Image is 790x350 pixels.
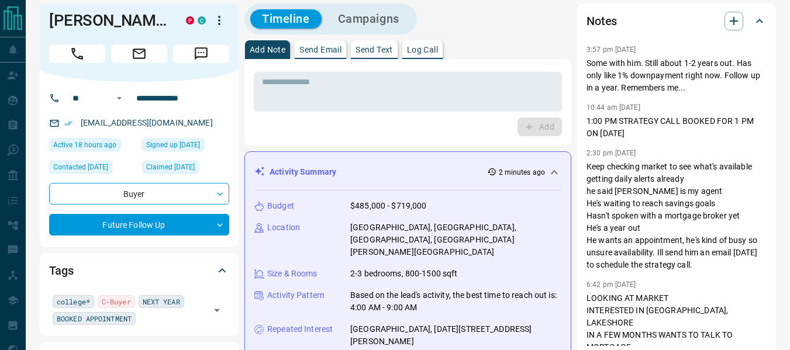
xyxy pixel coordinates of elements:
p: Keep checking market to see what's available getting daily alerts already he said [PERSON_NAME] i... [587,161,767,271]
h1: [PERSON_NAME] [49,11,168,30]
p: 2:30 pm [DATE] [587,149,636,157]
span: C-Buyer [102,296,131,307]
span: Claimed [DATE] [146,161,195,173]
p: 1:00 PM STRATEGY CALL BOOKED FOR 1 PM ON [DATE] [587,115,767,140]
div: Fri Oct 07 2022 [142,138,229,155]
span: Contacted [DATE] [53,161,108,173]
p: Repeated Interest [267,323,333,335]
span: Active 18 hours ago [53,139,116,151]
p: Log Call [407,46,438,54]
div: property.ca [186,16,194,25]
div: Fri Oct 07 2022 [142,161,229,177]
p: 2-3 bedrooms, 800-1500 sqft [350,268,458,280]
p: Send Text [356,46,393,54]
p: Add Note [250,46,285,54]
div: Buyer [49,183,229,205]
h2: Tags [49,261,73,280]
span: Message [173,44,229,63]
p: Budget [267,200,294,212]
p: [GEOGRAPHIC_DATA], [DATE][STREET_ADDRESS][PERSON_NAME] [350,323,561,348]
div: Activity Summary2 minutes ago [254,161,561,183]
div: condos.ca [198,16,206,25]
span: BOOKED APPOINTMENT [57,313,132,324]
div: Future Follow Up [49,214,229,235]
p: Send Email [299,46,341,54]
span: Signed up [DATE] [146,139,200,151]
p: Location [267,221,300,234]
button: Open [112,91,126,105]
p: $485,000 - $719,000 [350,200,427,212]
span: college* [57,296,90,307]
span: Email [111,44,167,63]
p: 2 minutes ago [499,167,545,178]
button: Timeline [250,9,322,29]
p: 3:57 pm [DATE] [587,46,636,54]
div: Tue Jul 08 2025 [49,161,136,177]
div: Mon Aug 11 2025 [49,138,136,155]
p: [GEOGRAPHIC_DATA], [GEOGRAPHIC_DATA], [GEOGRAPHIC_DATA], [GEOGRAPHIC_DATA][PERSON_NAME][GEOGRAPHI... [350,221,561,258]
h2: Notes [587,12,617,30]
p: Some with him. Still about 1-2 years out. Has only like 1% downpayment right now. Follow up in a ... [587,57,767,94]
p: Activity Summary [270,166,336,178]
p: 10:44 am [DATE] [587,103,640,112]
span: NEXT YEAR [143,296,180,307]
p: Based on the lead's activity, the best time to reach out is: 4:00 AM - 9:00 AM [350,289,561,314]
svg: Email Verified [64,119,73,127]
a: [EMAIL_ADDRESS][DOMAIN_NAME] [81,118,213,127]
p: 6:42 pm [DATE] [587,280,636,289]
p: Activity Pattern [267,289,325,302]
div: Notes [587,7,767,35]
p: Size & Rooms [267,268,318,280]
button: Campaigns [326,9,411,29]
span: Call [49,44,105,63]
div: Tags [49,257,229,285]
button: Open [209,302,225,318]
